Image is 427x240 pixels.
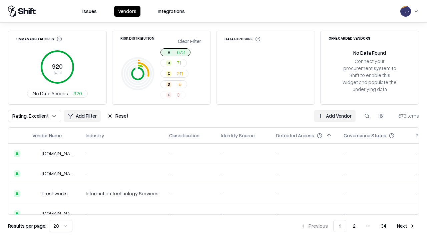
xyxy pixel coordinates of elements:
[86,150,158,157] div: -
[276,132,314,139] div: Detected Access
[225,36,261,42] div: Data Exposure
[14,210,20,217] div: A
[166,82,171,87] div: D
[169,132,199,139] div: Classification
[177,70,183,77] span: 211
[14,170,20,177] div: A
[342,58,397,93] div: Connect your procurement system to Shift to enable this widget and populate the underlying data
[12,112,49,119] span: Rating: Excellent
[344,170,405,177] div: -
[376,220,392,232] button: 34
[177,59,181,66] span: 71
[353,49,386,56] div: No Data Found
[314,110,356,122] a: Add Vendor
[32,170,39,177] img: primesec.co.il
[120,36,154,40] div: Risk Distribution
[32,210,39,217] img: wixanswers.com
[169,210,210,217] div: -
[221,170,265,177] div: -
[276,170,333,177] div: -
[42,150,75,157] div: [DOMAIN_NAME]
[8,110,61,122] button: Rating: Excellent
[176,36,202,46] button: Clear Filter
[348,220,361,232] button: 2
[32,132,62,139] div: Vendor Name
[221,210,265,217] div: -
[53,70,62,75] tspan: Total
[393,220,419,232] button: Next
[114,6,140,17] button: Vendors
[33,90,68,97] span: No Data Access
[86,170,158,177] div: -
[221,150,265,157] div: -
[16,36,62,42] div: Unmanaged Access
[169,170,210,177] div: -
[14,190,20,197] div: A
[221,132,255,139] div: Identity Source
[221,190,265,197] div: -
[73,90,82,97] span: 920
[64,110,101,122] button: Add Filter
[52,63,63,70] tspan: 920
[344,190,405,197] div: -
[160,59,187,67] button: B71
[103,110,132,122] button: Reset
[344,210,405,217] div: -
[177,49,185,56] span: 673
[344,132,386,139] div: Governance Status
[166,60,171,66] div: B
[78,6,101,17] button: Issues
[160,80,187,88] button: D16
[329,36,370,40] div: Offboarded Vendors
[276,190,333,197] div: -
[169,150,210,157] div: -
[86,190,158,197] div: Information Technology Services
[276,150,333,157] div: -
[169,190,210,197] div: -
[177,81,181,88] span: 16
[276,210,333,217] div: -
[333,220,346,232] button: 1
[86,132,104,139] div: Industry
[392,112,419,119] div: 673 items
[166,71,171,76] div: C
[27,90,88,98] button: No Data Access920
[166,50,171,55] div: A
[160,48,190,56] button: A673
[14,150,20,157] div: A
[297,220,419,232] nav: pagination
[42,170,75,177] div: [DOMAIN_NAME]
[86,210,158,217] div: -
[344,150,405,157] div: -
[160,70,188,78] button: C211
[154,6,189,17] button: Integrations
[32,150,39,157] img: intrado.com
[42,190,68,197] div: Freshworks
[42,210,75,217] div: [DOMAIN_NAME]
[32,190,39,197] img: Freshworks
[8,222,46,229] p: Results per page:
